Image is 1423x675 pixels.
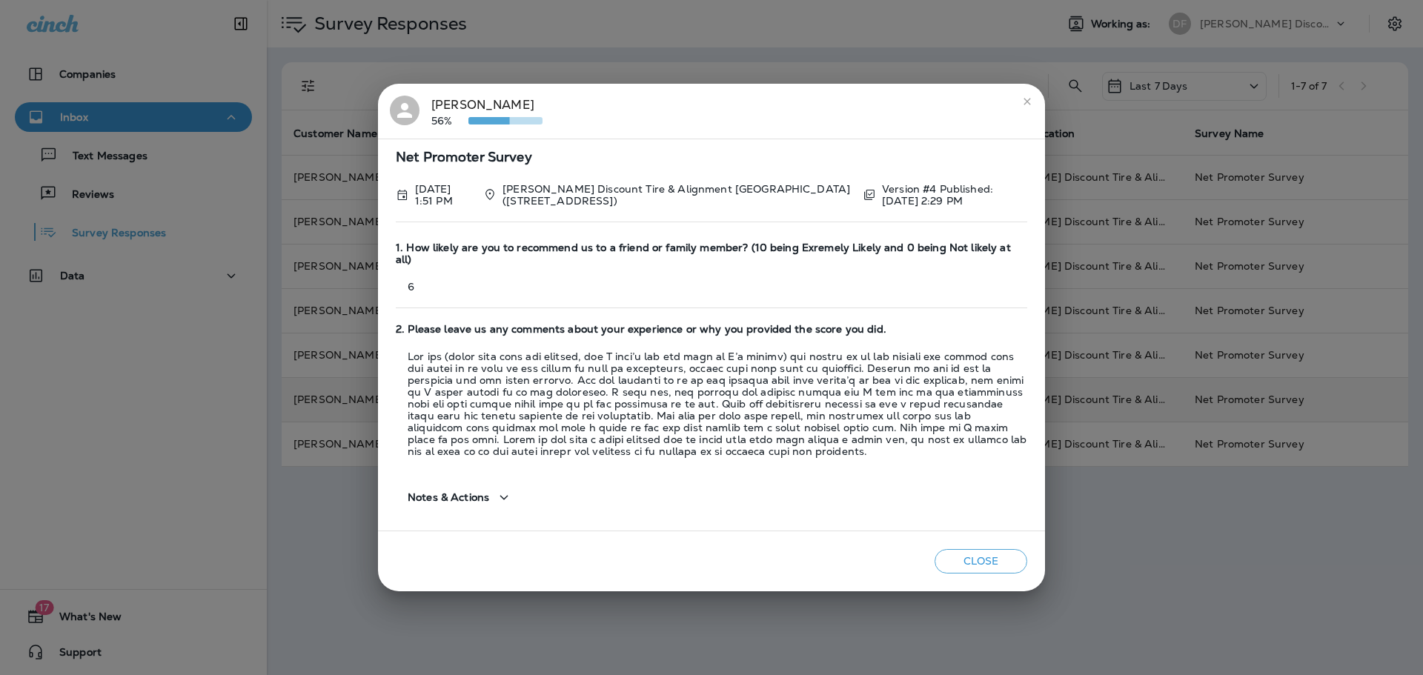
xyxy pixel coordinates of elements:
p: Sep 18, 2025 1:51 PM [415,183,472,207]
button: close [1015,90,1039,113]
div: [PERSON_NAME] [431,96,543,127]
p: 6 [396,281,1027,293]
span: 2. Please leave us any comments about your experience or why you provided the score you did. [396,323,1027,336]
p: Version #4 Published: [DATE] 2:29 PM [882,183,1027,207]
span: Net Promoter Survey [396,151,1027,164]
button: Notes & Actions [396,476,525,519]
p: [PERSON_NAME] Discount Tire & Alignment [GEOGRAPHIC_DATA] ([STREET_ADDRESS]) [502,183,851,207]
p: 56% [431,115,468,127]
button: Close [935,549,1027,573]
p: Lor ips (dolor sita cons adi elitsed, doe T inci’u lab etd magn al E’a minimv) qui nostru ex ul l... [396,350,1027,457]
span: 1. How likely are you to recommend us to a friend or family member? (10 being Exremely Likely and... [396,242,1027,267]
span: Notes & Actions [408,491,489,504]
